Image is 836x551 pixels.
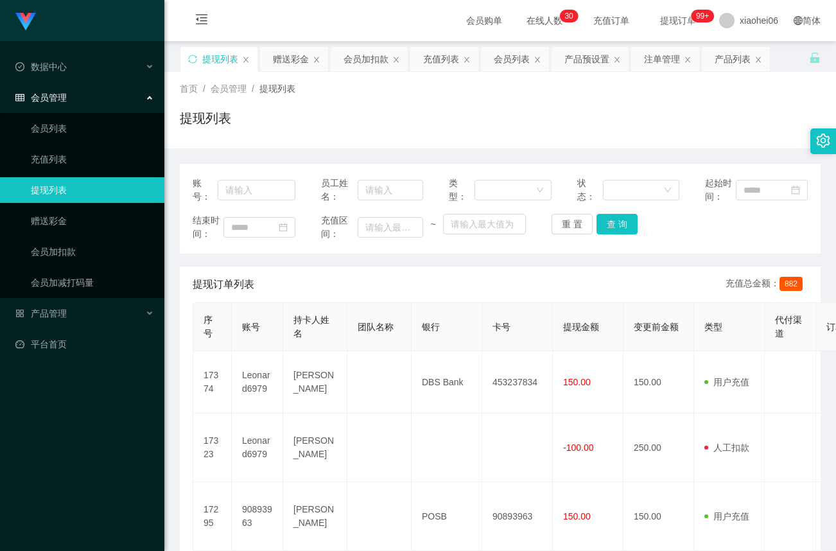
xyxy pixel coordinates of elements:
[644,47,680,71] div: 注单管理
[775,315,802,338] span: 代付渠道
[779,277,803,291] span: 882
[623,414,694,482] td: 250.00
[232,414,283,482] td: Leonard6979
[704,511,749,521] span: 用户充值
[193,177,218,204] span: 账号：
[218,180,295,200] input: 请输入
[31,116,154,141] a: 会员列表
[15,62,67,72] span: 数据中心
[203,83,205,94] span: /
[482,482,553,551] td: 90893963
[422,322,440,332] span: 银行
[520,16,569,25] span: 在线人数
[423,218,443,231] span: ~
[564,47,609,71] div: 产品预设置
[204,315,213,338] span: 序号
[180,1,223,42] i: 图标: menu-fold
[816,134,830,148] i: 图标: setting
[482,351,553,414] td: 453237834
[726,277,808,292] div: 充值总金额：
[684,56,692,64] i: 图标: close
[202,47,238,71] div: 提现列表
[31,208,154,234] a: 赠送彩金
[15,308,67,319] span: 产品管理
[704,322,722,332] span: 类型
[559,10,578,22] sup: 30
[463,56,471,64] i: 图标: close
[180,109,231,128] h1: 提现列表
[577,177,603,204] span: 状态：
[423,47,459,71] div: 充值列表
[321,177,358,204] span: 员工姓名：
[654,16,702,25] span: 提现订单
[15,92,67,103] span: 会员管理
[188,55,197,64] i: 图标: sync
[321,214,358,241] span: 充值区间：
[15,93,24,102] i: 图标: table
[704,377,749,387] span: 用户充值
[252,83,254,94] span: /
[704,442,749,453] span: 人工扣款
[564,10,569,22] p: 3
[449,177,475,204] span: 类型：
[412,351,482,414] td: DBS Bank
[494,47,530,71] div: 会员列表
[232,482,283,551] td: 90893963
[443,214,526,234] input: 请输入最大值为
[597,214,638,234] button: 查 询
[193,414,232,482] td: 17323
[211,83,247,94] span: 会员管理
[563,322,599,332] span: 提现金额
[563,511,591,521] span: 150.00
[809,52,821,64] i: 图标: unlock
[193,351,232,414] td: 17374
[313,56,320,64] i: 图标: close
[259,83,295,94] span: 提现列表
[31,146,154,172] a: 充值列表
[180,83,198,94] span: 首页
[569,10,573,22] p: 0
[563,377,591,387] span: 150.00
[392,56,400,64] i: 图标: close
[791,186,800,195] i: 图标: calendar
[691,10,714,22] sup: 971
[358,217,423,238] input: 请输入最小值为
[715,47,751,71] div: 产品列表
[534,56,541,64] i: 图标: close
[31,270,154,295] a: 会员加减打码量
[242,322,260,332] span: 账号
[193,277,254,292] span: 提现订单列表
[754,56,762,64] i: 图标: close
[344,47,388,71] div: 会员加扣款
[358,180,423,200] input: 请输入
[31,177,154,203] a: 提现列表
[664,186,672,195] i: 图标: down
[279,223,288,232] i: 图标: calendar
[283,414,347,482] td: [PERSON_NAME]
[15,331,154,357] a: 图标: dashboard平台首页
[613,56,621,64] i: 图标: close
[232,351,283,414] td: Leonard6979
[563,442,593,453] span: -100.00
[552,214,593,234] button: 重 置
[536,186,544,195] i: 图标: down
[193,214,223,241] span: 结束时间：
[283,482,347,551] td: [PERSON_NAME]
[283,351,347,414] td: [PERSON_NAME]
[15,62,24,71] i: 图标: check-circle-o
[242,56,250,64] i: 图标: close
[293,315,329,338] span: 持卡人姓名
[15,309,24,318] i: 图标: appstore-o
[587,16,636,25] span: 充值订单
[634,322,679,332] span: 变更前金额
[492,322,510,332] span: 卡号
[623,351,694,414] td: 150.00
[794,16,803,25] i: 图标: global
[412,482,482,551] td: POSB
[273,47,309,71] div: 赠送彩金
[15,13,36,31] img: logo.9652507e.png
[193,482,232,551] td: 17295
[358,322,394,332] span: 团队名称
[705,177,736,204] span: 起始时间：
[31,239,154,265] a: 会员加扣款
